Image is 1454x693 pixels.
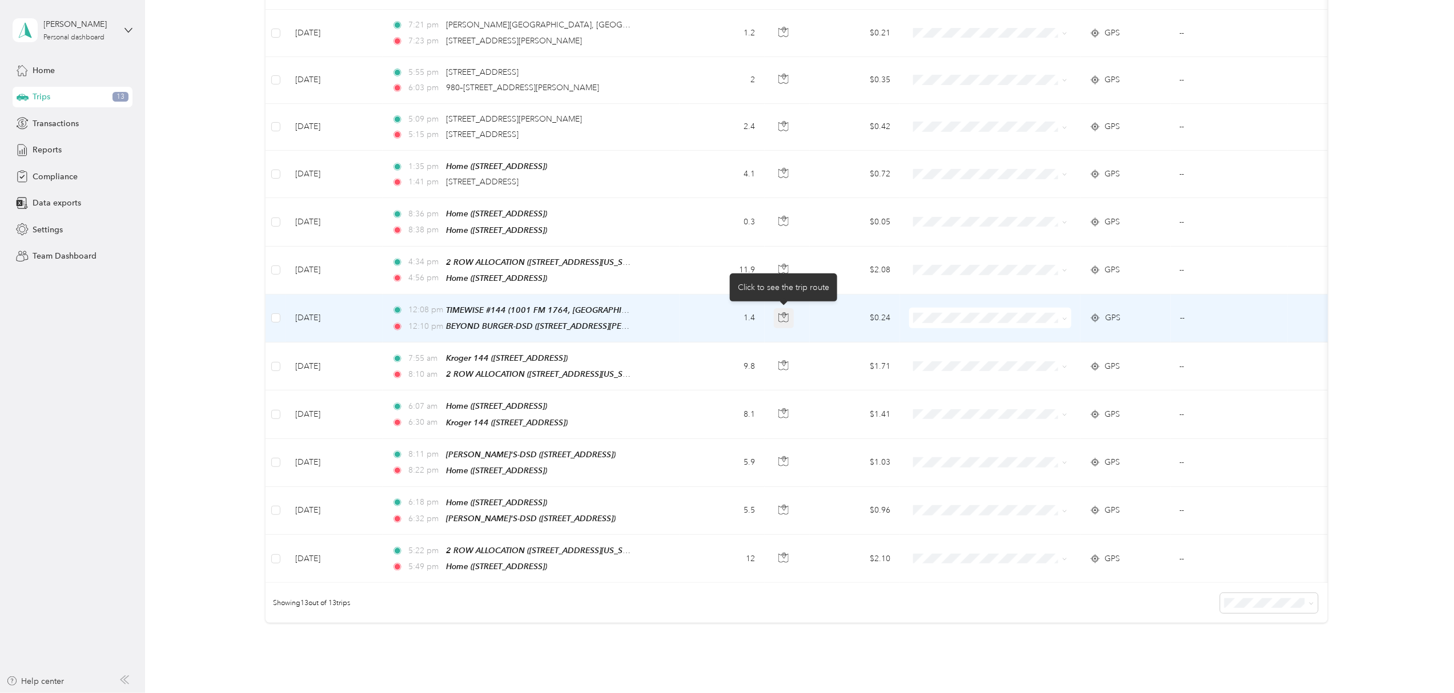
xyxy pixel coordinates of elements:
td: [DATE] [286,535,383,583]
span: Home ([STREET_ADDRESS]) [446,209,547,218]
span: GPS [1105,216,1120,228]
span: Settings [33,224,63,236]
div: Personal dashboard [44,34,105,41]
td: 1.4 [680,295,765,343]
span: GPS [1105,408,1120,421]
td: [DATE] [286,487,383,535]
span: 8:36 pm [408,208,441,220]
td: [DATE] [286,198,383,246]
td: -- [1171,151,1288,198]
td: [DATE] [286,151,383,198]
span: Home ([STREET_ADDRESS]) [446,162,547,171]
td: 0.3 [680,198,765,246]
span: Home ([STREET_ADDRESS]) [446,225,547,235]
span: Kroger 144 ([STREET_ADDRESS]) [446,418,568,427]
td: 5.5 [680,487,765,535]
span: 1:35 pm [408,160,441,173]
td: 4.1 [680,151,765,198]
td: -- [1171,535,1288,583]
span: 8:22 pm [408,464,441,477]
span: 5:22 pm [408,545,441,557]
td: $0.21 [810,10,900,57]
td: -- [1171,487,1288,535]
td: [DATE] [286,343,383,390]
span: 6:32 pm [408,513,441,525]
td: $0.35 [810,57,900,104]
span: Compliance [33,171,78,183]
span: 5:49 pm [408,561,441,573]
td: -- [1171,247,1288,295]
span: GPS [1105,264,1120,276]
span: [PERSON_NAME][GEOGRAPHIC_DATA], [GEOGRAPHIC_DATA], [GEOGRAPHIC_DATA] [446,20,765,30]
td: 12 [680,535,765,583]
span: GPS [1105,312,1120,324]
td: 5.9 [680,439,765,487]
td: -- [1171,198,1288,246]
span: Home ([STREET_ADDRESS]) [446,273,547,283]
span: Trips [33,91,50,103]
td: 1.2 [680,10,765,57]
td: -- [1171,343,1288,390]
span: Team Dashboard [33,250,97,262]
span: 5:09 pm [408,113,441,126]
span: 8:10 am [408,368,441,381]
td: 2.4 [680,104,765,151]
span: Home ([STREET_ADDRESS]) [446,562,547,571]
td: [DATE] [286,390,383,438]
span: Home [33,65,55,76]
span: [STREET_ADDRESS] [446,67,519,77]
span: Home ([STREET_ADDRESS]) [446,401,547,410]
span: 2 ROW ALLOCATION ([STREET_ADDRESS][US_STATE]) [446,369,644,379]
td: [DATE] [286,439,383,487]
span: 6:07 am [408,400,441,413]
span: GPS [1105,360,1120,373]
span: [STREET_ADDRESS][PERSON_NAME] [446,36,582,46]
span: 13 [113,92,128,102]
span: GPS [1105,27,1120,39]
span: 5:55 pm [408,66,441,79]
td: 8.1 [680,390,765,438]
span: 4:34 pm [408,256,441,268]
span: 6:03 pm [408,82,441,94]
td: -- [1171,57,1288,104]
span: 7:23 pm [408,35,441,47]
span: [STREET_ADDRESS][PERSON_NAME] [446,114,582,124]
td: 11.9 [680,247,765,295]
span: 980–[STREET_ADDRESS][PERSON_NAME] [446,83,599,92]
span: [STREET_ADDRESS] [446,130,519,139]
td: 2 [680,57,765,104]
span: 5:15 pm [408,128,441,141]
span: TIMEWISE #144 (1001 FM 1764, [GEOGRAPHIC_DATA], [GEOGRAPHIC_DATA]) [446,305,740,315]
span: BEYOND BURGER-DSD ([STREET_ADDRESS][PERSON_NAME][US_STATE]) [446,321,716,331]
td: [DATE] [286,104,383,151]
div: [PERSON_NAME] [44,18,115,30]
span: 6:30 am [408,416,441,429]
span: GPS [1105,74,1120,86]
span: 8:38 pm [408,224,441,236]
span: Data exports [33,197,81,209]
span: 2 ROW ALLOCATION ([STREET_ADDRESS][US_STATE]) [446,257,644,267]
td: -- [1171,104,1288,151]
td: $1.71 [810,343,900,390]
span: Showing 13 out of 13 trips [266,598,351,609]
span: 6:18 pm [408,496,441,509]
td: $1.03 [810,439,900,487]
td: [DATE] [286,295,383,343]
span: Transactions [33,118,79,130]
td: $2.10 [810,535,900,583]
span: GPS [1105,504,1120,517]
td: [DATE] [286,57,383,104]
td: [DATE] [286,247,383,295]
span: [STREET_ADDRESS] [446,177,519,187]
iframe: Everlance-gr Chat Button Frame [1390,629,1454,693]
span: 7:21 pm [408,19,441,31]
td: $1.41 [810,390,900,438]
div: Click to see the trip route [730,273,837,301]
span: Home ([STREET_ADDRESS]) [446,466,547,475]
span: [PERSON_NAME]'S-DSD ([STREET_ADDRESS]) [446,514,616,523]
td: $0.96 [810,487,900,535]
span: GPS [1105,456,1120,469]
span: Reports [33,144,62,156]
button: Help center [6,675,65,687]
td: $2.08 [810,247,900,295]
